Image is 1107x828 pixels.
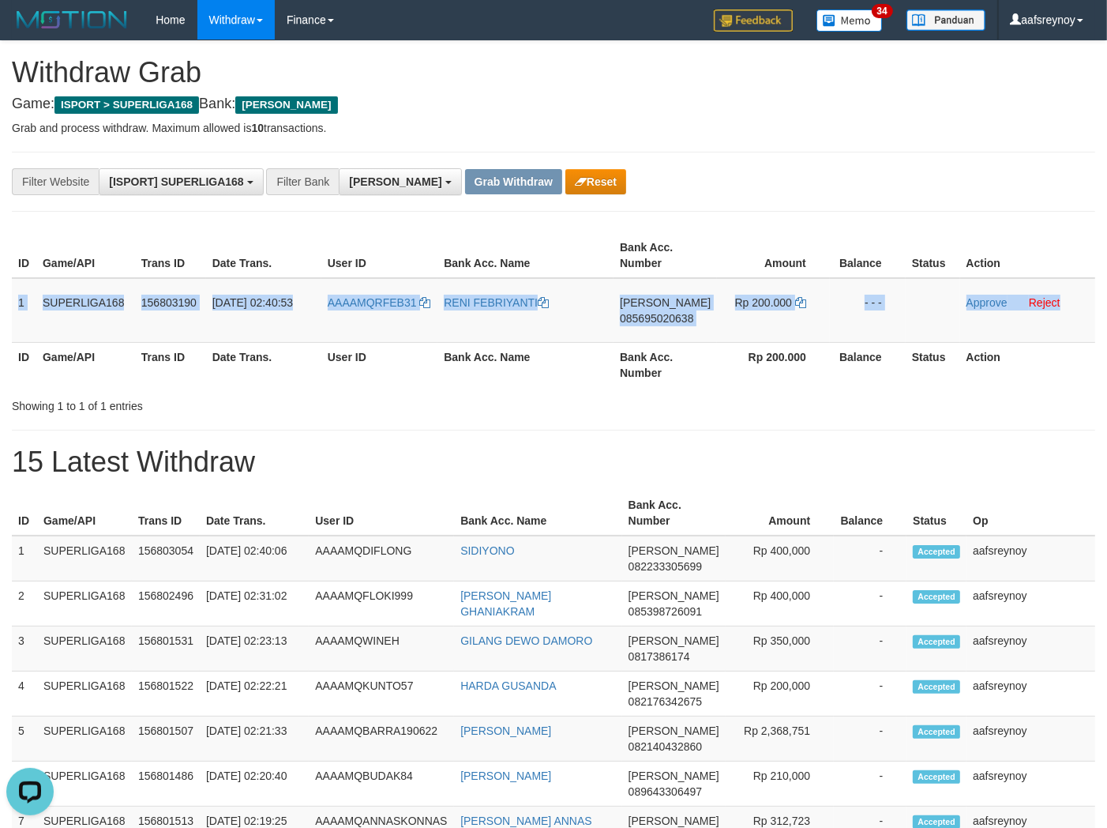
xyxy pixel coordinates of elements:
img: Button%20Memo.svg [816,9,883,32]
td: Rp 400,000 [726,581,834,627]
td: - [834,762,906,807]
td: SUPERLIGA168 [37,627,132,672]
th: Balance [830,233,906,278]
a: [PERSON_NAME] [460,724,551,737]
th: Balance [834,491,906,536]
th: Amount [726,491,834,536]
td: aafsreynoy [966,627,1095,672]
td: - [834,717,906,762]
th: Bank Acc. Number [614,233,717,278]
h1: 15 Latest Withdraw [12,446,1095,478]
span: AAAAMQRFEB31 [328,296,417,309]
strong: 10 [251,122,264,134]
td: [DATE] 02:23:13 [200,627,309,672]
span: Copy 082140432860 to clipboard [629,740,702,753]
td: - [834,627,906,672]
td: aafsreynoy [966,581,1095,627]
td: AAAAMQKUNTO57 [309,672,454,717]
span: 34 [872,4,893,18]
a: Approve [966,296,1008,309]
th: Op [966,491,1095,536]
th: ID [12,491,37,536]
td: Rp 350,000 [726,627,834,672]
span: [PERSON_NAME] [629,724,719,737]
th: Status [906,342,960,387]
p: Grab and process withdraw. Maximum allowed is transactions. [12,120,1095,136]
td: - [834,581,906,627]
td: 156802496 [132,581,200,627]
td: SUPERLIGA168 [37,762,132,807]
td: 1 [12,278,36,343]
th: ID [12,233,36,278]
th: Status [906,233,960,278]
th: ID [12,342,36,387]
a: SIDIYONO [460,544,514,557]
th: Trans ID [135,233,206,278]
a: Reject [1029,296,1060,309]
button: Grab Withdraw [465,169,562,194]
th: Status [906,491,966,536]
td: AAAAMQBUDAK84 [309,762,454,807]
td: 156801522 [132,672,200,717]
td: SUPERLIGA168 [37,717,132,762]
td: Rp 210,000 [726,762,834,807]
th: Trans ID [132,491,200,536]
h1: Withdraw Grab [12,57,1095,88]
td: SUPERLIGA168 [37,581,132,627]
span: Accepted [913,680,960,694]
img: MOTION_logo.png [12,8,132,32]
a: AAAAMQRFEB31 [328,296,431,309]
td: AAAAMQDIFLONG [309,536,454,581]
th: Date Trans. [206,233,321,278]
span: Copy 085398726091 to clipboard [629,605,702,618]
button: [PERSON_NAME] [339,168,461,195]
td: AAAAMQWINEH [309,627,454,672]
span: [PERSON_NAME] [629,589,719,602]
img: Feedback.jpg [714,9,793,32]
td: aafsreynoy [966,672,1095,717]
td: [DATE] 02:21:33 [200,717,309,762]
span: [PERSON_NAME] [620,296,711,309]
a: [PERSON_NAME] ANNAS [460,815,592,827]
td: AAAAMQFLOKI999 [309,581,454,627]
span: [PERSON_NAME] [629,679,719,692]
td: SUPERLIGA168 [36,278,135,343]
td: aafsreynoy [966,717,1095,762]
th: Amount [717,233,830,278]
th: Game/API [36,233,135,278]
a: [PERSON_NAME] GHANIAKRAM [460,589,551,618]
td: Rp 2,368,751 [726,717,834,762]
td: SUPERLIGA168 [37,536,132,581]
td: 3 [12,627,37,672]
th: Balance [830,342,906,387]
th: Date Trans. [206,342,321,387]
span: [PERSON_NAME] [629,544,719,557]
td: [DATE] 02:31:02 [200,581,309,627]
th: Bank Acc. Number [614,342,717,387]
td: - [834,672,906,717]
td: SUPERLIGA168 [37,672,132,717]
th: Bank Acc. Name [454,491,622,536]
span: Copy 089643306497 to clipboard [629,785,702,798]
th: Trans ID [135,342,206,387]
span: [DATE] 02:40:53 [212,296,293,309]
td: 156801507 [132,717,200,762]
th: Action [960,342,1095,387]
a: RENI FEBRIYANTI [444,296,549,309]
a: GILANG DEWO DAMORO [460,634,592,647]
button: [ISPORT] SUPERLIGA168 [99,168,263,195]
a: [PERSON_NAME] [460,770,551,782]
td: - - - [830,278,906,343]
th: Bank Acc. Name [437,233,614,278]
span: Accepted [913,635,960,649]
td: aafsreynoy [966,762,1095,807]
td: 156801531 [132,627,200,672]
div: Filter Bank [266,168,339,195]
span: Accepted [913,725,960,739]
div: Showing 1 to 1 of 1 entries [12,392,449,414]
button: Reset [565,169,626,194]
td: 156803054 [132,536,200,581]
th: User ID [321,233,438,278]
td: aafsreynoy [966,536,1095,581]
span: [PERSON_NAME] [629,770,719,782]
